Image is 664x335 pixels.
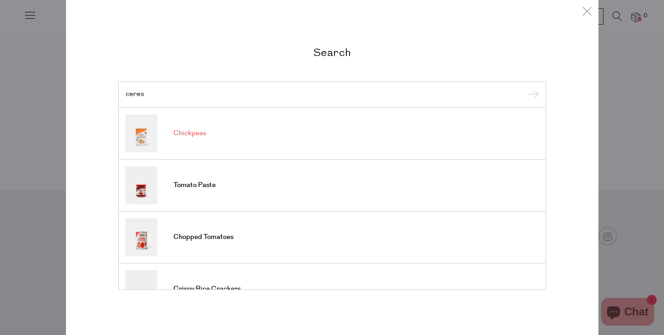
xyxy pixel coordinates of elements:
span: Chopped Tomatoes [173,233,233,242]
span: Crispy Rice Crackers [173,284,241,294]
span: Tomato Paste [173,181,216,190]
span: Chickpeas [173,129,206,138]
a: Tomato Paste [126,166,539,204]
a: Chickpeas [126,114,539,152]
h2: Search [118,46,546,59]
a: Crispy Rice Crackers [126,270,539,308]
img: Chopped Tomatoes [126,218,157,256]
input: Search [126,91,539,98]
img: Chickpeas [126,114,157,152]
img: Tomato Paste [126,166,157,204]
img: Crispy Rice Crackers [126,270,157,308]
a: Chopped Tomatoes [126,218,539,256]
